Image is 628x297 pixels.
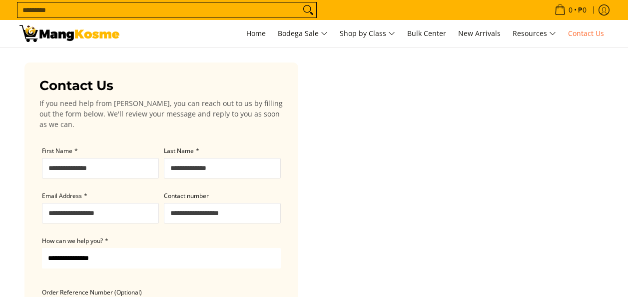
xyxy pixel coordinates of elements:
span: ₱0 [577,6,588,13]
a: Bulk Center [402,20,451,47]
span: Contact number [164,191,209,200]
img: Contact Us Today! l Mang Kosme - Home Appliance Warehouse Sale [19,25,119,42]
span: Contact Us [568,28,604,38]
p: If you need help from [PERSON_NAME], you can reach out to us by filling out the form below. We'll... [39,98,283,129]
span: 0 [567,6,574,13]
a: Contact Us [563,20,609,47]
a: Resources [508,20,561,47]
span: Order Reference Number (Optional) [42,288,142,296]
span: First Name [42,146,72,155]
span: New Arrivals [458,28,501,38]
span: Home [246,28,266,38]
a: Shop by Class [335,20,400,47]
a: Bodega Sale [273,20,333,47]
span: How can we help you? [42,236,103,245]
button: Search [300,2,316,17]
span: Shop by Class [340,27,395,40]
span: Resources [513,27,556,40]
a: New Arrivals [453,20,506,47]
a: Home [241,20,271,47]
span: Email Address [42,191,82,200]
span: Bulk Center [407,28,446,38]
span: • [552,4,590,15]
nav: Main Menu [129,20,609,47]
h3: Contact Us [39,77,283,94]
span: Last Name [164,146,194,155]
span: Bodega Sale [278,27,328,40]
